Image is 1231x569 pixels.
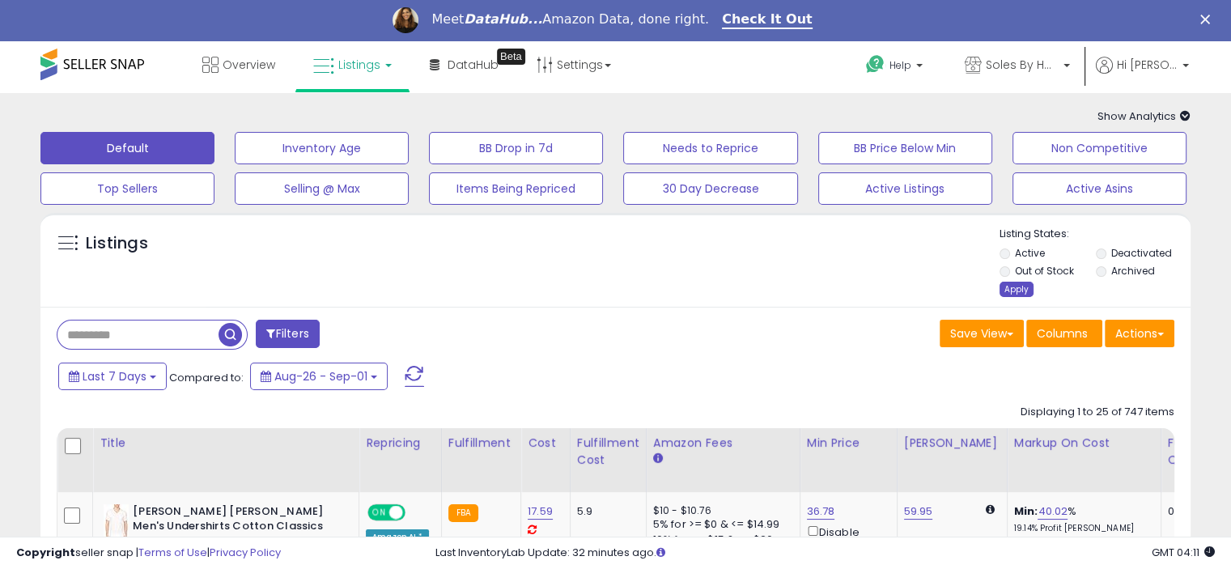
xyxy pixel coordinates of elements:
div: Amazon AI * [366,529,429,544]
a: Check It Out [722,11,813,29]
button: Last 7 Days [58,363,167,390]
label: Archived [1110,264,1154,278]
span: DataHub [448,57,499,73]
div: Amazon Fees [653,435,793,452]
small: Amazon Fees. [653,452,663,466]
button: Active Listings [818,172,992,205]
strong: Copyright [16,545,75,560]
span: Aug-26 - Sep-01 [274,368,367,384]
a: Hi [PERSON_NAME] [1096,57,1189,93]
label: Deactivated [1110,246,1171,260]
span: Overview [223,57,275,73]
span: Last 7 Days [83,368,146,384]
button: Inventory Age [235,132,409,164]
div: Title [100,435,352,452]
div: 10% for >= $15 & <= $20 [653,533,787,547]
div: Close [1200,15,1216,24]
img: 311wdG0o3dL._SL40_.jpg [104,504,129,537]
button: Needs to Reprice [623,132,797,164]
div: 5.9 [577,504,634,519]
button: Save View [940,320,1024,347]
span: OFF [403,505,429,519]
button: Aug-26 - Sep-01 [250,363,388,390]
p: 19.14% Profit [PERSON_NAME] [1014,523,1148,534]
button: Filters [256,320,319,348]
div: Cost [528,435,563,452]
div: Min Price [807,435,890,452]
button: Active Asins [1012,172,1186,205]
p: Listing States: [1000,227,1191,242]
button: Selling @ Max [235,172,409,205]
div: Fulfillment [448,435,514,452]
b: [PERSON_NAME] [PERSON_NAME] Men's Undershirts Cotton Classics 3 Pack V Neck Tshirts, White, X-Large [133,504,329,568]
div: $10 - $10.76 [653,504,787,518]
div: Displaying 1 to 25 of 747 items [1021,405,1174,420]
span: ON [369,505,389,519]
div: Apply [1000,282,1034,297]
img: Profile image for Georgie [393,7,418,33]
button: BB Drop in 7d [429,132,603,164]
div: 5% for >= $0 & <= $14.99 [653,517,787,532]
div: 0 [1168,504,1218,519]
div: Meet Amazon Data, done right. [431,11,709,28]
a: 40.02 [1038,503,1068,520]
span: 2025-09-9 04:11 GMT [1152,545,1215,560]
div: seller snap | | [16,546,281,561]
b: Min: [1014,503,1038,519]
i: Get Help [865,54,885,74]
a: DataHub [418,40,511,89]
a: 59.95 [904,503,933,520]
button: Non Competitive [1012,132,1186,164]
span: Show Analytics [1097,108,1191,124]
a: Terms of Use [138,545,207,560]
a: Settings [524,40,623,89]
span: Help [889,58,911,72]
span: Soles By Hamsa LLC [986,57,1059,73]
button: 30 Day Decrease [623,172,797,205]
div: Markup on Cost [1014,435,1154,452]
label: Active [1015,246,1045,260]
span: Hi [PERSON_NAME] [1117,57,1178,73]
button: Items Being Repriced [429,172,603,205]
a: Help [853,42,939,92]
button: Columns [1026,320,1102,347]
th: The percentage added to the cost of goods (COGS) that forms the calculator for Min & Max prices. [1007,428,1161,492]
a: Overview [190,40,287,89]
span: Compared to: [169,370,244,385]
div: % [1014,504,1148,534]
label: Out of Stock [1015,264,1074,278]
h5: Listings [86,232,148,255]
button: BB Price Below Min [818,132,992,164]
div: [PERSON_NAME] [904,435,1000,452]
div: Fulfillment Cost [577,435,639,469]
small: FBA [448,504,478,522]
i: DataHub... [464,11,542,27]
a: Listings [301,40,404,89]
div: Repricing [366,435,435,452]
a: Soles By Hamsa LLC [953,40,1082,93]
button: Top Sellers [40,172,214,205]
div: Tooltip anchor [497,49,525,65]
button: Actions [1105,320,1174,347]
span: Listings [338,57,380,73]
div: Last InventoryLab Update: 32 minutes ago. [435,546,1215,561]
a: 17.59 [528,503,553,520]
a: 36.78 [807,503,835,520]
a: Privacy Policy [210,545,281,560]
button: Default [40,132,214,164]
span: Columns [1037,325,1088,342]
div: Fulfillable Quantity [1168,435,1224,469]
